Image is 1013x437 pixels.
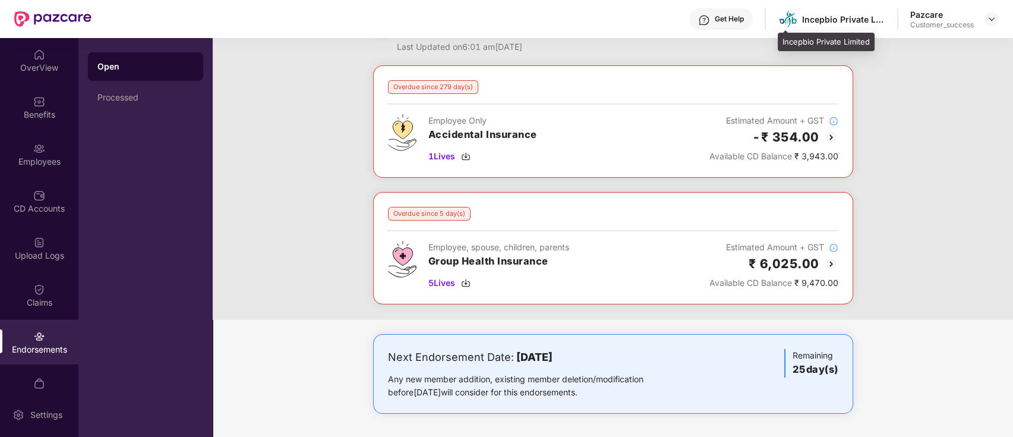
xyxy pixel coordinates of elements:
[428,254,569,269] h3: Group Health Insurance
[388,349,681,366] div: Next Endorsement Date:
[428,276,455,290] span: 5 Lives
[14,11,91,27] img: New Pazcare Logo
[829,117,838,126] img: svg+xml;base64,PHN2ZyBpZD0iSW5mb18tXzMyeDMyIiBkYXRhLW5hbWU9IkluZm8gLSAzMngzMiIgeG1sbnM9Imh0dHA6Ly...
[27,409,66,421] div: Settings
[824,130,838,144] img: svg+xml;base64,PHN2ZyBpZD0iQmFjay0yMHgyMCIgeG1sbnM9Imh0dHA6Ly93d3cudzMub3JnLzIwMDAvc3ZnIiB3aWR0aD...
[752,127,819,147] h2: -₹ 354.00
[33,284,45,295] img: svg+xml;base64,PHN2ZyBpZD0iQ2xhaW0iIHhtbG5zPSJodHRwOi8vd3d3LnczLm9yZy8yMDAwL3N2ZyIgd2lkdGg9IjIwIi...
[33,190,45,202] img: svg+xml;base64,PHN2ZyBpZD0iQ0RfQWNjb3VudHMiIGRhdGEtbmFtZT0iQ0QgQWNjb3VudHMiIHhtbG5zPSJodHRwOi8vd3...
[829,243,838,253] img: svg+xml;base64,PHN2ZyBpZD0iSW5mb18tXzMyeDMyIiBkYXRhLW5hbWU9IkluZm8gLSAzMngzMiIgeG1sbnM9Imh0dHA6Ly...
[33,143,45,155] img: svg+xml;base64,PHN2ZyBpZD0iRW1wbG95ZWVzIiB4bWxucz0iaHR0cDovL3d3dy53My5vcmcvMjAwMC9zdmciIHdpZHRoPS...
[910,20,974,30] div: Customer_success
[698,14,710,26] img: svg+xml;base64,PHN2ZyBpZD0iSGVscC0zMngzMiIgeG1sbnM9Imh0dHA6Ly93d3cudzMub3JnLzIwMDAvc3ZnIiB3aWR0aD...
[397,40,592,54] div: Last Updated on 6:01 am[DATE]
[388,241,416,278] img: svg+xml;base64,PHN2ZyB4bWxucz0iaHR0cDovL3d3dy53My5vcmcvMjAwMC9zdmciIHdpZHRoPSI0Ny43MTQiIGhlaWdodD...
[388,207,471,221] div: Overdue since 5 day(s)
[784,349,838,378] div: Remaining
[388,80,478,94] div: Overdue since 279 day(s)
[428,241,569,254] div: Employee, spouse, children, parents
[780,11,797,28] img: download.png
[97,61,194,73] div: Open
[709,114,838,127] div: Estimated Amount + GST
[461,278,471,288] img: svg+xml;base64,PHN2ZyBpZD0iRG93bmxvYWQtMzJ4MzIiIHhtbG5zPSJodHRwOi8vd3d3LnczLm9yZy8yMDAwL3N2ZyIgd2...
[388,114,416,151] img: svg+xml;base64,PHN2ZyB4bWxucz0iaHR0cDovL3d3dy53My5vcmcvMjAwMC9zdmciIHdpZHRoPSI0OS4zMjEiIGhlaWdodD...
[388,373,681,399] div: Any new member addition, existing member deletion/modification before [DATE] will consider for th...
[709,241,838,254] div: Estimated Amount + GST
[461,152,471,161] img: svg+xml;base64,PHN2ZyBpZD0iRG93bmxvYWQtMzJ4MzIiIHhtbG5zPSJodHRwOi8vd3d3LnczLm9yZy8yMDAwL3N2ZyIgd2...
[33,378,45,389] img: svg+xml;base64,PHN2ZyBpZD0iTXlfT3JkZXJzIiBkYXRhLW5hbWU9Ik15IE9yZGVycyIgeG1sbnM9Imh0dHA6Ly93d3cudz...
[793,362,838,378] h3: 25 day(s)
[97,93,194,102] div: Processed
[12,409,24,421] img: svg+xml;base64,PHN2ZyBpZD0iU2V0dGluZy0yMHgyMCIgeG1sbnM9Imh0dHA6Ly93d3cudzMub3JnLzIwMDAvc3ZnIiB3aW...
[33,49,45,61] img: svg+xml;base64,PHN2ZyBpZD0iSG9tZSIgeG1sbnM9Imh0dHA6Ly93d3cudzMub3JnLzIwMDAvc3ZnIiB3aWR0aD0iMjAiIG...
[709,278,792,288] span: Available CD Balance
[824,257,838,271] img: svg+xml;base64,PHN2ZyBpZD0iQmFjay0yMHgyMCIgeG1sbnM9Imh0dHA6Ly93d3cudzMub3JnLzIwMDAvc3ZnIiB3aWR0aD...
[709,276,838,290] div: ₹ 9,470.00
[802,14,885,25] div: Incepbio Private Limited
[33,237,45,249] img: svg+xml;base64,PHN2ZyBpZD0iVXBsb2FkX0xvZ3MiIGRhdGEtbmFtZT0iVXBsb2FkIExvZ3MiIHhtbG5zPSJodHRwOi8vd3...
[709,151,792,161] span: Available CD Balance
[428,114,537,127] div: Employee Only
[910,9,974,20] div: Pazcare
[778,33,875,52] div: Incepbio Private Limited
[715,14,744,24] div: Get Help
[749,254,819,273] h2: ₹ 6,025.00
[987,14,996,24] img: svg+xml;base64,PHN2ZyBpZD0iRHJvcGRvd24tMzJ4MzIiIHhtbG5zPSJodHRwOi8vd3d3LnczLm9yZy8yMDAwL3N2ZyIgd2...
[33,331,45,342] img: svg+xml;base64,PHN2ZyBpZD0iRW5kb3JzZW1lbnRzIiB4bWxucz0iaHR0cDovL3d3dy53My5vcmcvMjAwMC9zdmciIHdpZH...
[428,127,537,143] h3: Accidental Insurance
[516,351,553,363] b: [DATE]
[428,150,455,163] span: 1 Lives
[33,96,45,108] img: svg+xml;base64,PHN2ZyBpZD0iQmVuZWZpdHMiIHhtbG5zPSJodHRwOi8vd3d3LnczLm9yZy8yMDAwL3N2ZyIgd2lkdGg9Ij...
[709,150,838,163] div: ₹ 3,943.00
